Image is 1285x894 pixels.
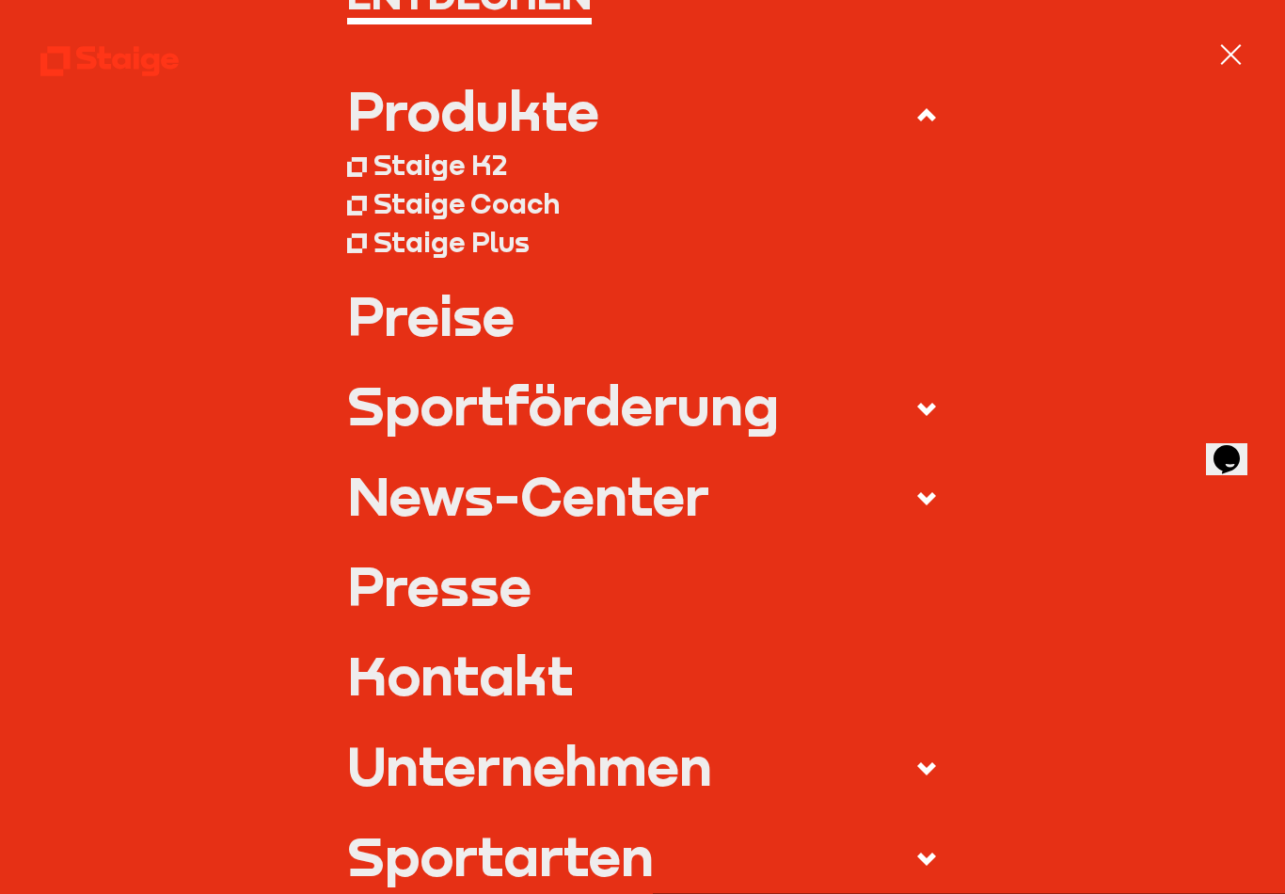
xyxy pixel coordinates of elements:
a: Staige K2 [347,146,939,184]
div: Produkte [347,83,599,137]
div: Staige Coach [373,186,560,220]
a: Staige Plus [347,222,939,261]
div: Sportarten [347,828,654,883]
a: Presse [347,558,939,613]
a: Staige Coach [347,184,939,223]
div: Sportförderung [347,377,779,432]
div: Staige K2 [373,148,507,182]
div: News-Center [347,468,709,522]
div: Unternehmen [347,738,712,792]
iframe: chat widget [1206,419,1266,475]
div: Staige Plus [373,225,530,259]
a: Kontakt [347,647,939,702]
a: Preise [347,288,939,343]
